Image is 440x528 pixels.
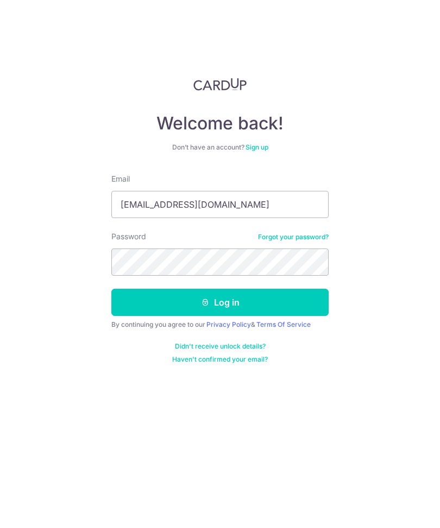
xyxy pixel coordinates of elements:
[111,289,329,316] button: Log in
[256,321,311,329] a: Terms Of Service
[172,356,268,364] a: Haven't confirmed your email?
[246,144,268,152] a: Sign up
[258,233,329,242] a: Forgot your password?
[111,321,329,330] div: By continuing you agree to our &
[111,191,329,219] input: Enter your Email
[206,321,251,329] a: Privacy Policy
[111,113,329,135] h4: Welcome back!
[175,343,266,351] a: Didn't receive unlock details?
[111,232,146,243] label: Password
[111,174,130,185] label: Email
[111,144,329,152] div: Don’t have an account?
[193,78,247,91] img: CardUp Logo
